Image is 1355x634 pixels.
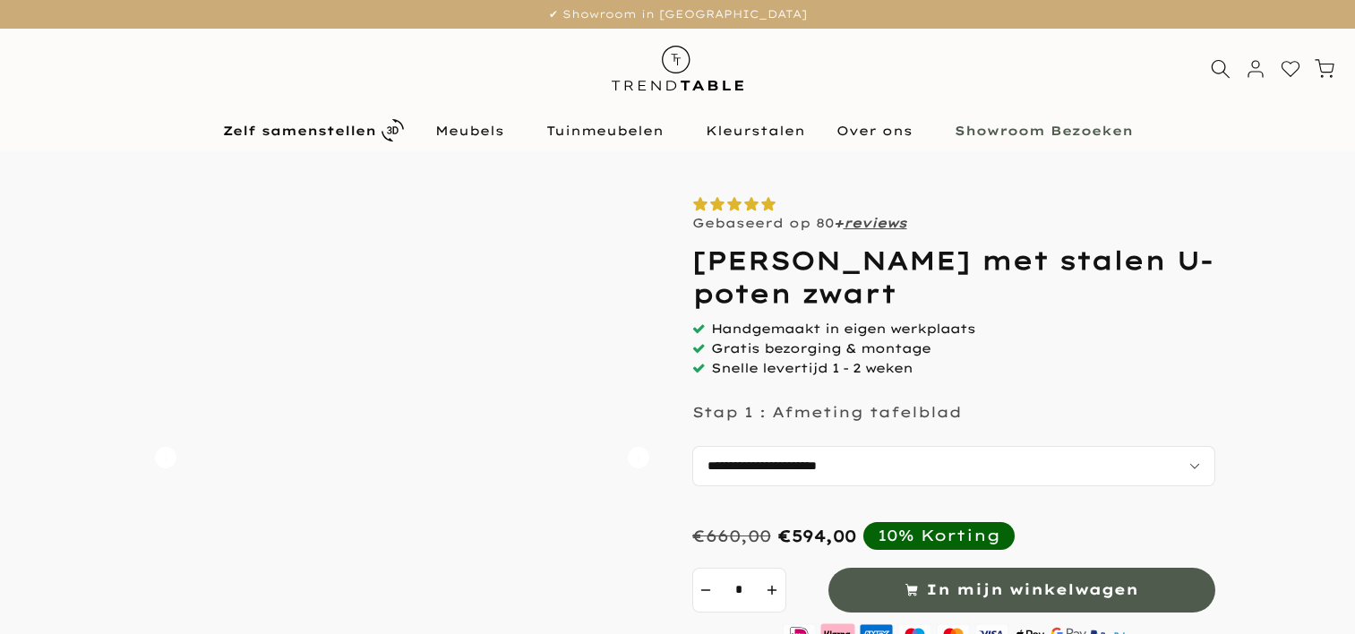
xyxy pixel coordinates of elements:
[955,124,1133,137] b: Showroom Bezoeken
[828,568,1215,613] button: In mijn winkelwagen
[844,215,907,231] a: reviews
[759,568,786,613] button: increment
[939,120,1148,141] a: Showroom Bezoeken
[419,120,530,141] a: Meubels
[778,526,856,546] div: €594,00
[711,321,975,337] span: Handgemaakt in eigen werkplaats
[719,568,759,613] input: Quantity
[690,120,820,141] a: Kleurstalen
[820,120,939,141] a: Over ons
[530,120,690,141] a: Tuinmeubelen
[599,29,756,108] img: trend-table
[926,577,1138,603] span: In mijn winkelwagen
[207,115,419,146] a: Zelf samenstellen
[692,244,1215,310] h1: [PERSON_NAME] met stalen U-poten zwart
[834,215,844,231] strong: +
[692,215,907,231] p: Gebaseerd op 80
[628,447,649,468] button: Carousel Next Arrow
[22,4,1333,24] p: ✔ Showroom in [GEOGRAPHIC_DATA]
[223,124,376,137] b: Zelf samenstellen
[692,568,719,613] button: decrement
[155,447,176,468] button: Carousel Back Arrow
[878,526,1000,545] div: 10% Korting
[692,446,1215,486] select: autocomplete="off"
[711,360,913,376] span: Snelle levertijd 1 - 2 weken
[711,340,930,356] span: Gratis bezorging & montage
[692,526,771,546] div: €660,00
[692,403,962,421] p: Stap 1 : Afmeting tafelblad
